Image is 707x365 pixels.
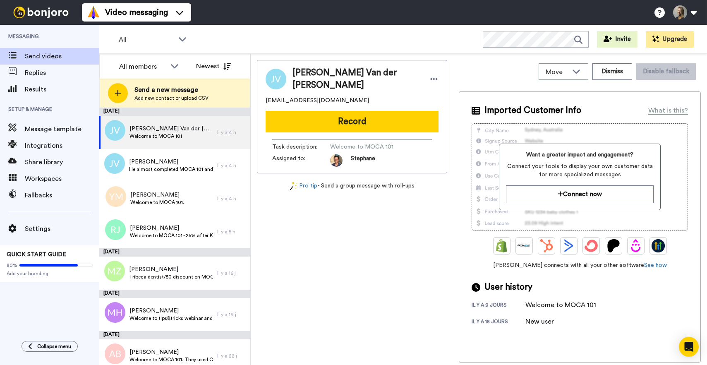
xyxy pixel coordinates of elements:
button: Dismiss [592,63,632,80]
span: Welcome to MOCA 101 - 25% after Kids and Teens [130,232,213,239]
div: Il y a 4 h [217,129,246,136]
span: [EMAIL_ADDRESS][DOMAIN_NAME] [266,96,369,105]
img: Shopify [495,239,508,252]
button: Newest [190,58,237,74]
button: Upgrade [646,31,694,48]
span: User history [484,281,532,293]
a: Pro tip [290,182,317,190]
img: Patreon [607,239,620,252]
span: Fallbacks [25,190,99,200]
img: Ontraport [518,239,531,252]
span: [PERSON_NAME] [129,265,213,274]
span: [PERSON_NAME] connects with all your other software [472,261,688,269]
div: [DATE] [99,290,250,298]
img: ab.png [105,343,125,364]
span: 80% [7,262,17,269]
div: All members [119,62,166,72]
span: Replies [25,68,99,78]
span: Video messaging [105,7,168,18]
button: Disable fallback [636,63,696,80]
span: Add new contact or upload CSV [134,95,209,101]
img: Drip [629,239,642,252]
span: Workspaces [25,174,99,184]
span: Task description : [272,143,330,151]
span: [PERSON_NAME] Van der [PERSON_NAME] [292,67,421,91]
span: [PERSON_NAME] [129,348,213,356]
span: Welcome to MOCA 101 [330,143,409,151]
img: mh.png [105,302,125,323]
img: da5f5293-2c7b-4288-972f-10acbc376891-1597253892.jpg [330,154,343,167]
span: Welcome to MOCA 101 [129,133,213,139]
div: Il y a 4 h [217,162,246,169]
span: Add your branding [7,270,93,277]
div: - Send a group message with roll-ups [257,182,447,190]
div: New user [525,317,567,327]
div: Welcome to MOCA 101 [525,300,596,310]
div: [DATE] [99,331,250,339]
button: Record [266,111,439,132]
img: mz.png [104,261,125,281]
button: Invite [597,31,637,48]
div: [DATE] [99,108,250,116]
span: Welcome to MOCA 101. [130,199,184,206]
button: Collapse menu [22,341,78,352]
img: ActiveCampaign [562,239,575,252]
span: Welcome to MOCA 101. They used CLEAR123MOCA discount code. [129,356,213,363]
img: Hubspot [540,239,553,252]
span: Share library [25,157,99,167]
img: ConvertKit [585,239,598,252]
div: [DATE] [99,248,250,257]
span: QUICK START GUIDE [7,252,66,257]
a: See how [644,262,667,268]
span: Send videos [25,51,99,61]
span: Results [25,84,99,94]
img: jv.png [105,120,125,141]
span: Tribeca dentist/50 discount on MOCA 101/Welcome here. I will schedule a first testimonial session... [129,274,213,280]
span: Connect your tools to display your own customer data for more specialized messages [506,162,654,179]
div: What is this? [648,106,688,115]
img: Image of Joshua Van der Bunt [266,69,286,89]
span: Stephane [351,154,375,167]
button: Connect now [506,185,654,203]
span: [PERSON_NAME] [129,158,213,166]
span: Collapse menu [37,343,71,350]
span: All [119,35,174,45]
span: Message template [25,124,99,134]
span: [PERSON_NAME] [130,224,213,232]
span: Send a new message [134,85,209,95]
div: il y a 18 jours [472,318,525,327]
img: ym.png [105,186,126,207]
div: Il y a 5 h [217,228,246,235]
span: [PERSON_NAME] [130,191,184,199]
img: bj-logo-header-white.svg [10,7,72,18]
img: rj.png [105,219,126,240]
img: magic-wand.svg [290,182,297,190]
div: il y a 9 jours [472,302,525,310]
img: GoHighLevel [652,239,665,252]
span: Assigned to: [272,154,330,167]
span: Want a greater impact and engagement? [506,151,654,159]
img: vm-color.svg [87,6,100,19]
div: Il y a 16 j [217,270,246,276]
div: Il y a 19 j [217,311,246,318]
div: Il y a 22 j [217,353,246,359]
span: He almost completed MOCA 101 and now has purchased MOCA 201. Congratulate and extend welcome to t... [129,166,213,173]
span: [PERSON_NAME] Van der [PERSON_NAME] [129,125,213,133]
img: jv.png [104,153,125,174]
span: Imported Customer Info [484,104,581,117]
div: Open Intercom Messenger [679,337,699,357]
span: [PERSON_NAME] [129,307,213,315]
span: Move [546,67,568,77]
span: Settings [25,224,99,234]
span: Welcome to tips&tricks webinar and How to use elastics course [129,315,213,322]
span: Integrations [25,141,99,151]
div: Il y a 4 h [217,195,246,202]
